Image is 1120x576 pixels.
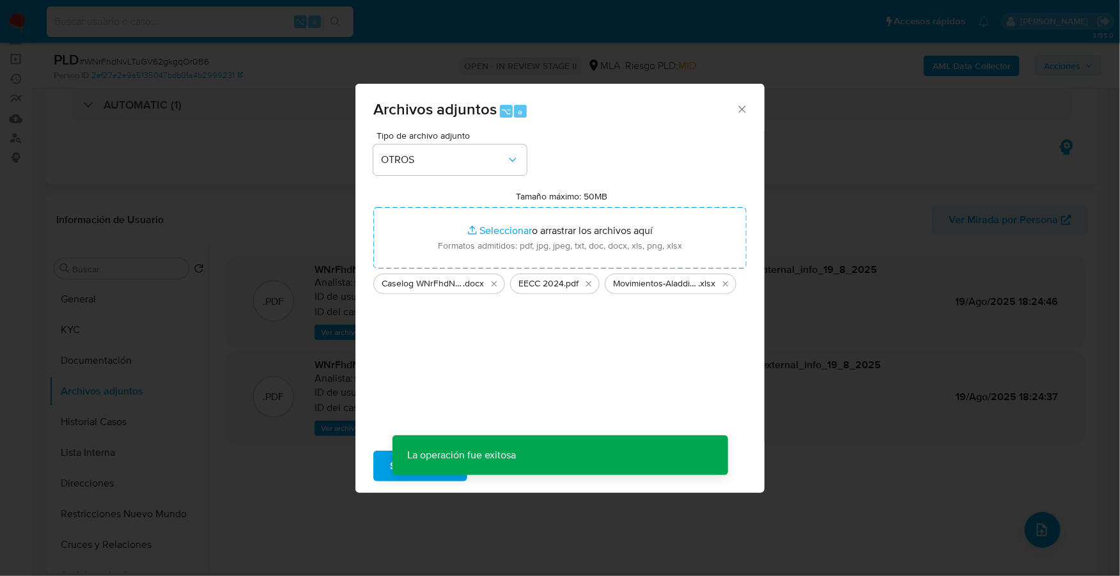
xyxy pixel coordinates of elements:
[377,131,530,140] span: Tipo de archivo adjunto
[382,277,463,290] span: Caselog WNrFhdNvLTuGV62gkgqOr0B6_2025_08_14_19_30_51
[373,451,467,481] button: Subir archivo
[718,276,733,292] button: Eliminar Movimientos-Aladdin - AXTER SAS.xlsx
[613,277,698,290] span: Movimientos-Aladdin - AXTER SAS
[381,153,506,166] span: OTROS
[698,277,715,290] span: .xlsx
[373,269,747,294] ul: Archivos seleccionados
[518,105,522,118] span: a
[486,276,502,292] button: Eliminar Caselog WNrFhdNvLTuGV62gkgqOr0B6_2025_08_14_19_30_51.docx
[736,103,747,114] button: Cerrar
[501,105,511,118] span: ⌥
[390,452,451,480] span: Subir archivo
[373,144,527,175] button: OTROS
[463,277,484,290] span: .docx
[581,276,596,292] button: Eliminar EECC 2024.pdf
[373,98,497,120] span: Archivos adjuntos
[564,277,579,290] span: .pdf
[489,452,531,480] span: Cancelar
[518,277,564,290] span: EECC 2024
[517,191,608,202] label: Tamaño máximo: 50MB
[393,435,532,475] p: La operación fue exitosa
